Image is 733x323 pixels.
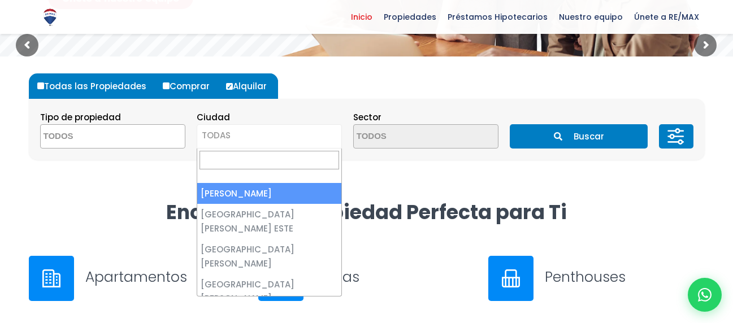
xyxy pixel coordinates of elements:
input: Todas las Propiedades [37,82,44,89]
a: Penthouses [488,256,705,301]
input: Alquilar [226,83,233,90]
span: Nuestro equipo [553,8,628,25]
textarea: Search [41,125,150,149]
li: [GEOGRAPHIC_DATA][PERSON_NAME] [197,239,341,274]
label: Alquilar [223,73,278,99]
span: TODAS [197,128,341,143]
span: Ciudad [197,111,230,123]
span: Únete a RE/MAX [628,8,705,25]
a: Apartamentos [29,256,245,301]
label: Comprar [160,73,221,99]
label: Todas las Propiedades [34,73,158,99]
span: Propiedades [378,8,442,25]
span: TODAS [197,124,342,149]
span: Sector [353,111,381,123]
span: Préstamos Hipotecarios [442,8,553,25]
input: Comprar [163,82,170,89]
input: Search [199,151,339,169]
a: Casas [258,256,475,301]
li: [GEOGRAPHIC_DATA][PERSON_NAME] [197,274,341,309]
span: Tipo de propiedad [40,111,121,123]
h3: Penthouses [545,267,705,287]
button: Buscar [510,124,648,149]
img: Logo de REMAX [40,7,60,27]
h3: Casas [315,267,475,287]
textarea: Search [354,125,463,149]
span: TODAS [202,129,231,141]
li: [PERSON_NAME] [197,183,341,204]
strong: Encuentra la Propiedad Perfecta para Ti [166,198,567,226]
h3: Apartamentos [85,267,245,287]
span: Inicio [345,8,378,25]
li: [GEOGRAPHIC_DATA][PERSON_NAME] ESTE [197,204,341,239]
